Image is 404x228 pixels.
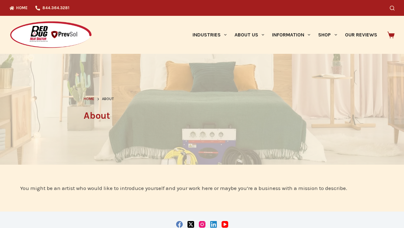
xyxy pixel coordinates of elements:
[390,6,395,10] button: Search
[188,16,381,54] nav: Primary
[84,97,94,101] span: Home
[84,96,94,102] a: Home
[268,16,314,54] a: Information
[187,221,194,228] a: X (Twitter)
[84,109,320,123] h1: About
[210,221,217,228] a: LinkedIn
[230,16,268,54] a: About Us
[341,16,381,54] a: Our Reviews
[188,16,230,54] a: Industries
[222,221,228,228] a: YouTube
[20,184,384,193] p: You might be an artist who would like to introduce yourself and your work here or maybe you’re a ...
[314,16,341,54] a: Shop
[102,96,114,102] span: About
[176,221,183,228] a: Facebook
[199,221,205,228] a: Instagram
[9,21,92,49] img: Prevsol/Bed Bug Heat Doctor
